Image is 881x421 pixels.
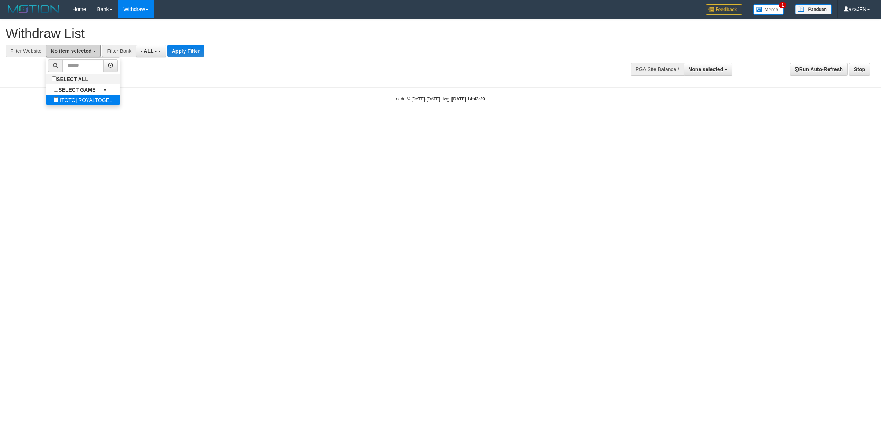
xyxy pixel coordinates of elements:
[46,95,119,105] label: [ITOTO] ROYALTOGEL
[452,96,485,102] strong: [DATE] 14:43:29
[795,4,832,14] img: panduan.png
[779,2,787,8] span: 1
[141,48,157,54] span: - ALL -
[54,97,58,102] input: [ITOTO] ROYALTOGEL
[46,84,119,95] a: SELECT GAME
[706,4,742,15] img: Feedback.jpg
[396,96,485,102] small: code © [DATE]-[DATE] dwg |
[54,87,58,92] input: SELECT GAME
[6,4,61,15] img: MOTION_logo.png
[102,45,136,57] div: Filter Bank
[46,45,101,57] button: No item selected
[684,63,732,76] button: None selected
[52,76,57,81] input: SELECT ALL
[790,63,848,76] a: Run Auto-Refresh
[6,26,580,41] h1: Withdraw List
[167,45,204,57] button: Apply Filter
[688,66,723,72] span: None selected
[753,4,784,15] img: Button%20Memo.svg
[46,74,95,84] label: SELECT ALL
[849,63,870,76] a: Stop
[58,87,95,93] b: SELECT GAME
[51,48,91,54] span: No item selected
[631,63,684,76] div: PGA Site Balance /
[6,45,46,57] div: Filter Website
[136,45,166,57] button: - ALL -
